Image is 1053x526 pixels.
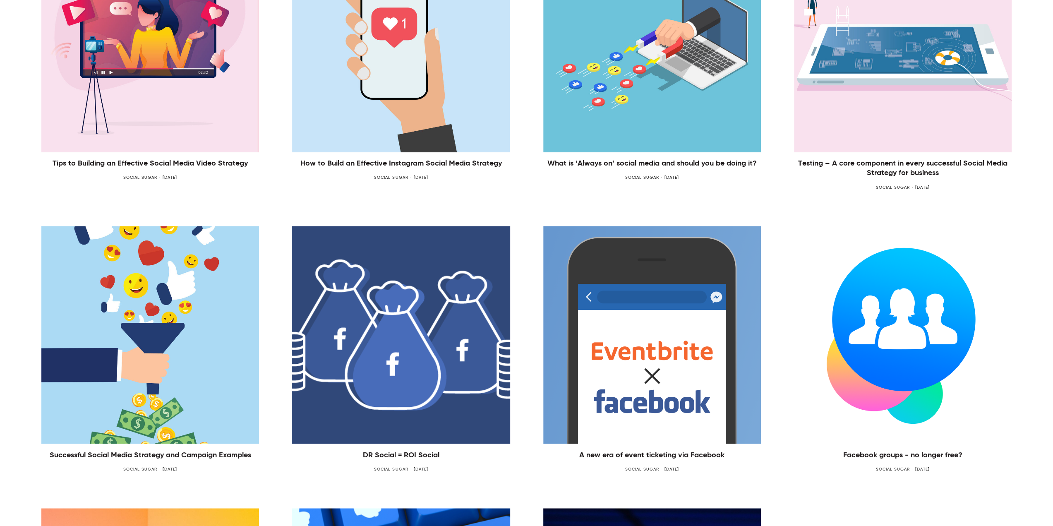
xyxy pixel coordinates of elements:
a: Testing – A core component in every successful Social Media Strategy for business [794,159,1012,178]
time: [DATE] [910,183,930,193]
a: Tips to Building an Effective Social Media Video Strategy [41,159,259,168]
a: A new era of event ticketing via Facebook [543,451,761,460]
img: A new era of event ticketing via Facebook [543,226,761,444]
time: [DATE] [157,173,177,183]
a: Social Sugar [374,173,408,183]
time: [DATE] [659,464,679,475]
a: Social Sugar [123,173,157,183]
a: Social Sugar [123,464,157,475]
img: Successful Social Media Strategy and Campaign Examples [41,226,259,444]
a: How to Build an Effective Instagram Social Media Strategy [292,159,510,168]
a: Social Sugar [625,173,659,183]
time: [DATE] [408,464,428,475]
a: Social Sugar [374,464,408,475]
a: Social Sugar [625,464,659,475]
time: [DATE] [659,173,679,183]
a: Successful Social Media Strategy and Campaign Examples [41,451,259,460]
time: [DATE] [157,464,177,475]
img: DR Social = ROI Social [216,226,585,444]
a: What is ‘Always on’ social media and should you be doing it? [543,159,761,168]
a: Social Sugar [876,464,910,475]
img: Facebook groups - no longer&nbsp;free? [794,226,1012,444]
a: DR Social = ROI Social [292,451,510,460]
a: Social Sugar [876,183,910,193]
a: Facebook groups - no longer free? [794,451,1012,460]
time: [DATE] [408,173,428,183]
time: [DATE] [910,464,930,475]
